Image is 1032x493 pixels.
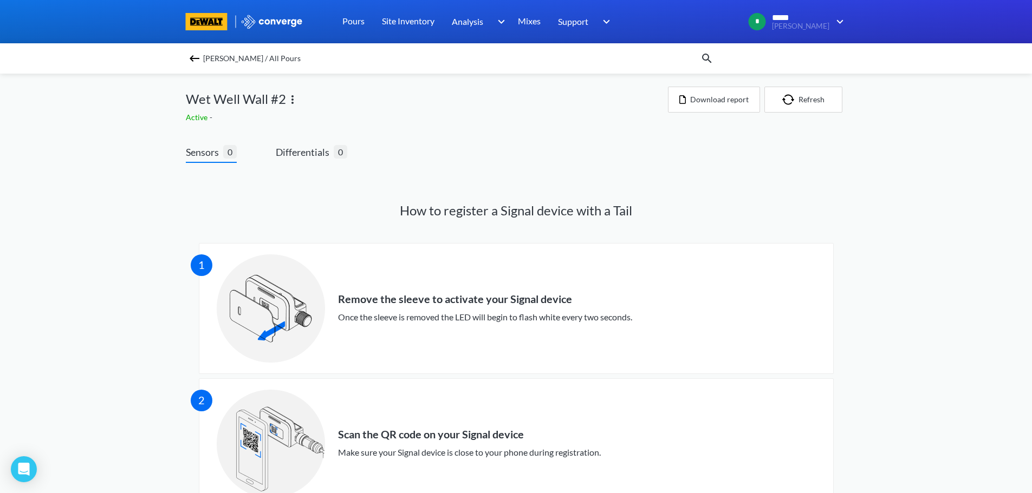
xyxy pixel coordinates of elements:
[210,113,215,122] span: -
[188,52,201,65] img: backspace.svg
[700,52,713,65] img: icon-search.svg
[829,15,847,28] img: downArrow.svg
[11,456,37,482] div: Open Intercom Messenger
[338,428,601,441] div: Scan the QR code on your Signal device
[558,15,588,28] span: Support
[286,93,299,106] img: more.svg
[668,87,760,113] button: Download report
[276,144,334,160] span: Differentials
[203,51,301,66] span: [PERSON_NAME] / All Pours
[186,202,847,219] h1: How to register a Signal device with a Tail
[782,94,799,105] img: icon-refresh.svg
[679,95,686,104] img: icon-file.svg
[191,254,212,276] div: 1
[338,293,632,306] div: Remove the sleeve to activate your Signal device
[334,145,347,159] span: 0
[186,13,228,30] img: branding logo
[338,310,632,324] div: Once the sleeve is removed the LED will begin to flash white every two seconds.
[186,113,210,122] span: Active
[338,445,601,459] div: Make sure your Signal device is close to your phone during registration.
[452,15,483,28] span: Analysis
[223,145,237,159] span: 0
[191,390,212,411] div: 2
[491,15,508,28] img: downArrow.svg
[186,144,223,160] span: Sensors
[764,87,842,113] button: Refresh
[241,15,303,29] img: logo_ewhite.svg
[772,22,829,30] span: [PERSON_NAME]
[186,89,286,109] span: Wet Well Wall #2
[217,254,325,363] img: 1-signal-sleeve-removal-info@3x.png
[186,13,241,30] a: branding logo
[596,15,613,28] img: downArrow.svg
